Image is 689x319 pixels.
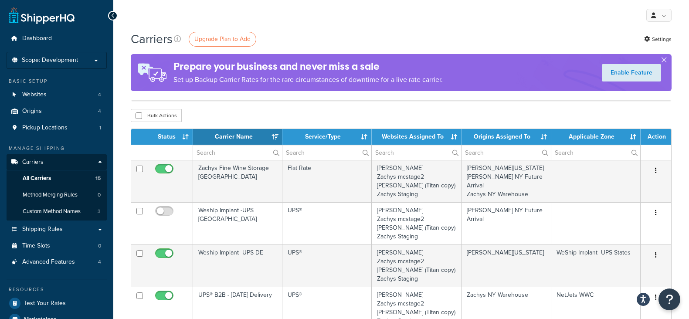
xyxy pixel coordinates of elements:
[658,288,680,310] button: Open Resource Center
[98,91,101,98] span: 4
[23,191,78,199] span: Method Merging Rules
[7,204,107,220] li: Custom Method Names
[131,109,182,122] button: Bulk Actions
[193,129,282,145] th: Carrier Name: activate to sort column ascending
[22,35,52,42] span: Dashboard
[7,286,107,293] div: Resources
[193,244,282,287] td: Weship Implant -UPS DE
[22,258,75,266] span: Advanced Features
[7,254,107,270] li: Advanced Features
[99,124,101,132] span: 1
[22,108,42,115] span: Origins
[189,32,256,47] a: Upgrade Plan to Add
[551,129,641,145] th: Applicable Zone: activate to sort column ascending
[551,145,640,160] input: Search
[7,87,107,103] a: Websites 4
[7,154,107,170] a: Carriers
[7,103,107,119] a: Origins 4
[282,202,372,244] td: UPS®
[282,244,372,287] td: UPS®
[22,57,78,64] span: Scope: Development
[644,33,672,45] a: Settings
[7,120,107,136] li: Pickup Locations
[193,160,282,202] td: Zachys Fine Wine Storage [GEOGRAPHIC_DATA]
[372,160,462,202] td: [PERSON_NAME] Zachys mcstage2 [PERSON_NAME] (Titan copy) Zachys Staging
[95,175,101,182] span: 15
[462,129,551,145] th: Origins Assigned To: activate to sort column ascending
[7,31,107,47] a: Dashboard
[7,187,107,203] a: Method Merging Rules 0
[372,244,462,287] td: [PERSON_NAME] Zachys mcstage2 [PERSON_NAME] (Titan copy) Zachys Staging
[98,108,101,115] span: 4
[282,160,372,202] td: Flat Rate
[372,129,462,145] th: Websites Assigned To: activate to sort column ascending
[641,129,671,145] th: Action
[22,91,47,98] span: Websites
[7,170,107,187] a: All Carriers 15
[22,242,50,250] span: Time Slots
[7,221,107,238] a: Shipping Rules
[602,64,661,81] a: Enable Feature
[98,242,101,250] span: 0
[193,145,282,160] input: Search
[282,129,372,145] th: Service/Type: activate to sort column ascending
[551,244,641,287] td: WeShip Implant -UPS States
[7,78,107,85] div: Basic Setup
[22,159,44,166] span: Carriers
[23,208,81,215] span: Custom Method Names
[462,202,551,244] td: [PERSON_NAME] NY Future Arrival
[462,160,551,202] td: [PERSON_NAME][US_STATE] [PERSON_NAME] NY Future Arrival Zachys NY Warehouse
[173,74,443,86] p: Set up Backup Carrier Rates for the rare circumstances of downtime for a live rate carrier.
[372,202,462,244] td: [PERSON_NAME] Zachys mcstage2 [PERSON_NAME] (Titan copy) Zachys Staging
[7,87,107,103] li: Websites
[193,202,282,244] td: Weship Implant -UPS [GEOGRAPHIC_DATA]
[98,208,101,215] span: 3
[23,175,51,182] span: All Carriers
[7,204,107,220] a: Custom Method Names 3
[194,34,251,44] span: Upgrade Plan to Add
[7,103,107,119] li: Origins
[7,295,107,311] a: Test Your Rates
[462,244,551,287] td: [PERSON_NAME][US_STATE]
[131,54,173,91] img: ad-rules-rateshop-fe6ec290ccb7230408bd80ed9643f0289d75e0ffd9eb532fc0e269fcd187b520.png
[148,129,193,145] th: Status: activate to sort column ascending
[462,145,551,160] input: Search
[22,124,68,132] span: Pickup Locations
[7,145,107,152] div: Manage Shipping
[9,7,75,24] a: ShipperHQ Home
[173,59,443,74] h4: Prepare your business and never miss a sale
[7,238,107,254] a: Time Slots 0
[24,300,66,307] span: Test Your Rates
[372,145,461,160] input: Search
[7,154,107,221] li: Carriers
[282,145,371,160] input: Search
[7,120,107,136] a: Pickup Locations 1
[22,226,63,233] span: Shipping Rules
[7,254,107,270] a: Advanced Features 4
[98,191,101,199] span: 0
[98,258,101,266] span: 4
[131,31,173,48] h1: Carriers
[7,238,107,254] li: Time Slots
[7,170,107,187] li: All Carriers
[7,187,107,203] li: Method Merging Rules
